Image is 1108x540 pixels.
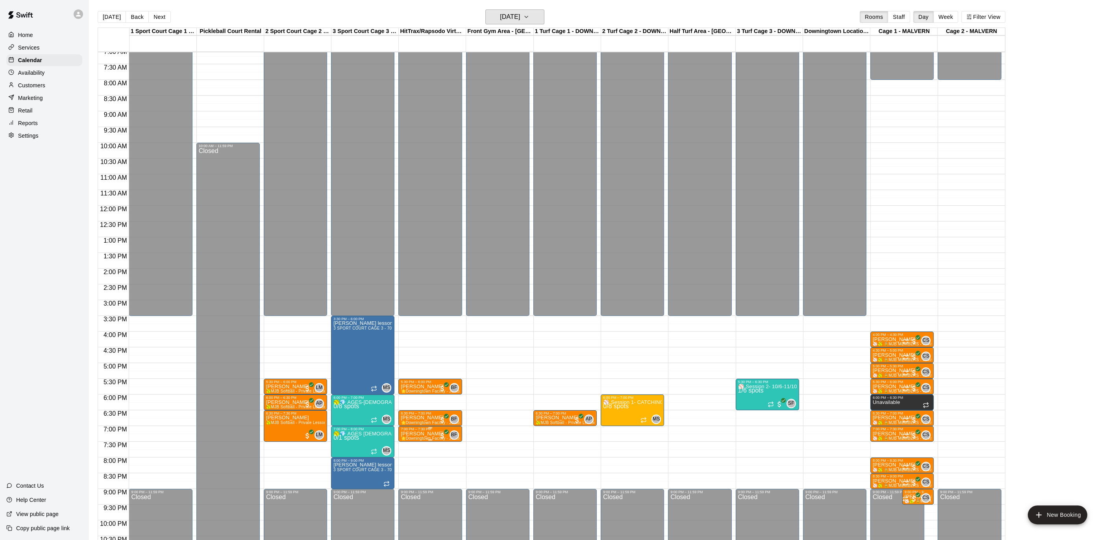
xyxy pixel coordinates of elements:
span: ⚾️🥎 🔒MJB MEMBERS - Private Lesson - 30 Minute - MEMBERSHIP CREDIT ONLY🔒⚾️🥎 [873,483,1048,488]
div: 8:30 PM – 9:00 PM: Tyler Ryan [870,473,934,489]
span: Cory Sawka (1) [924,383,930,393]
div: 7:00 PM – 8:00 PM [333,427,392,431]
span: MS [383,415,390,423]
span: 🌟Downingtown Facility - Junior Champions Private Lessons for Younger Players! Private Lessons in ... [401,436,661,440]
span: 8:00 AM [102,80,129,87]
div: 7:00 PM – 7:30 PM: Hudson Ford [870,426,934,442]
span: CS [923,384,929,392]
span: All customers have paid [910,432,918,440]
span: 🥎MJB Softball - Private Lesson - 30 Minute - [GEOGRAPHIC_DATA] LOCATION🥎 [266,405,423,409]
div: 6:30 PM – 7:30 PM [266,411,325,415]
span: All customers have paid [910,337,918,345]
a: Home [6,29,82,41]
span: All customers have paid [438,432,446,440]
span: Recurring event [902,417,908,423]
div: Leise' Ann McCubbin [314,383,324,393]
span: SF [788,400,794,407]
div: Brandon Flythe [449,430,459,440]
span: 2:00 PM [102,269,129,275]
span: Cory Sawka (1) [924,336,930,345]
span: Recurring event [923,402,929,408]
span: Cory Sawka (1) [924,415,930,424]
p: Help Center [16,496,46,504]
span: 9:30 AM [102,127,129,134]
span: 0/1 spots filled [333,434,359,441]
button: Next [148,11,170,23]
span: All customers have paid [438,416,446,424]
p: Retail [18,107,33,114]
div: Cory Sawka (1) [921,430,930,440]
div: 9:00 PM – 9:30 PM: Colin Ryan [902,489,934,505]
span: CS [923,431,929,439]
p: Calendar [18,56,42,64]
span: 1:00 PM [102,237,129,244]
div: 6:30 PM – 7:00 PM: Tony Black [870,410,934,426]
div: 3:30 PM – 6:00 PM: Michelle lessons [331,316,394,394]
div: 6:00 PM – 7:00 PM: ⚾️ Session 1- CATCHING BASEBALL CLINIC⚾️ [601,394,664,426]
span: 0/8 spots filled [333,403,359,409]
span: 12:30 PM [98,221,129,228]
span: Recurring event [768,401,774,407]
span: All customers have paid [303,400,311,408]
div: Alexa Peterson [314,399,324,408]
div: 1 Sport Court Cage 1 - DOWNINGTOWN [129,28,197,35]
div: 6:00 PM – 6:30 PM: Unavailable [870,394,934,410]
a: Calendar [6,54,82,66]
div: 9:00 PM – 11:59 PM [131,490,190,494]
h6: [DATE] [500,11,520,22]
span: 3:00 PM [102,300,129,307]
div: 9:00 PM – 11:59 PM [873,490,922,494]
span: ⚾️🥎 🔒MJB MEMBERS - Private Lesson - 30 Minute - MEMBERSHIP CREDIT ONLY🔒⚾️🥎 [873,468,1048,472]
span: 3 SPORT COURT CAGE 3 - 70' Cage and PITCHING MACHINE - SPORT COURT SIDE-DOWNINGTOWN [333,326,532,330]
span: Michelle Sawka (Instructor / Owner / Operator) [385,446,391,455]
div: 9:00 PM – 11:59 PM [401,490,459,494]
span: 8:00 PM [102,457,129,464]
span: Recurring event [902,480,908,486]
span: LM [316,384,322,392]
span: Michelle Sawka (Instructor / Owner / Operator) [385,415,391,424]
span: 🥎MJB Softball - Private Lesson - 30 Minute - [GEOGRAPHIC_DATA] LOCATION🥎 [266,389,423,393]
div: 9:00 PM – 11:59 PM [468,490,527,494]
div: 8:00 PM – 9:00 PM [333,459,392,463]
div: 9:00 PM – 11:59 PM [805,490,864,494]
div: Pickleball Court Rental [197,28,264,35]
span: 1/6 spots filled [738,387,764,394]
span: Brandon Flythe [453,383,459,393]
span: 4:30 PM [102,347,129,354]
div: 6:30 PM – 7:00 PM: Evan Ettingoff [398,410,462,426]
p: Settings [18,132,39,140]
div: Cory Sawka (1) [921,415,930,424]
a: Retail [6,105,82,116]
div: Customers [6,79,82,91]
span: 12:00 PM [98,206,129,212]
div: 9:00 PM – 11:59 PM [266,490,325,494]
span: Recurring event [902,464,908,470]
span: AP [316,400,323,407]
span: Recurring event [371,417,377,423]
span: CS [923,478,929,486]
div: Reports [6,117,82,129]
div: 8:30 PM – 9:00 PM [873,474,931,478]
div: 9:00 PM – 11:59 PM [738,490,797,494]
span: Recurring event [902,338,908,345]
p: Copy public page link [16,524,70,532]
div: 9:00 PM – 11:59 PM [603,490,662,494]
button: Day [913,11,934,23]
button: [DATE] [98,11,126,23]
div: Leise' Ann McCubbin [314,430,324,440]
span: All customers have paid [910,463,918,471]
span: 8:30 PM [102,473,129,480]
div: 5:30 PM – 6:00 PM [401,380,459,384]
span: Leise' Ann McCubbin [318,430,324,440]
div: 6:00 PM – 6:30 PM [266,396,325,400]
span: ⚾️🥎 🔒MJB MEMBERS - Private Lesson - 30 Minute - MEMBERSHIP CREDIT ONLY🔒⚾️🥎 [873,358,1048,362]
span: 1:30 PM [102,253,129,260]
button: Filter View [961,11,1005,23]
span: Cory Sawka (1) [924,493,930,503]
span: MS [653,415,660,423]
span: 6:00 PM [102,394,129,401]
div: 9:00 PM – 11:59 PM [333,490,392,494]
div: Cory Sawka (1) [921,352,930,361]
div: 5:30 PM – 6:00 PM: Ethan Herbein [870,379,934,394]
div: 10:00 AM – 11:59 PM [199,144,257,148]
